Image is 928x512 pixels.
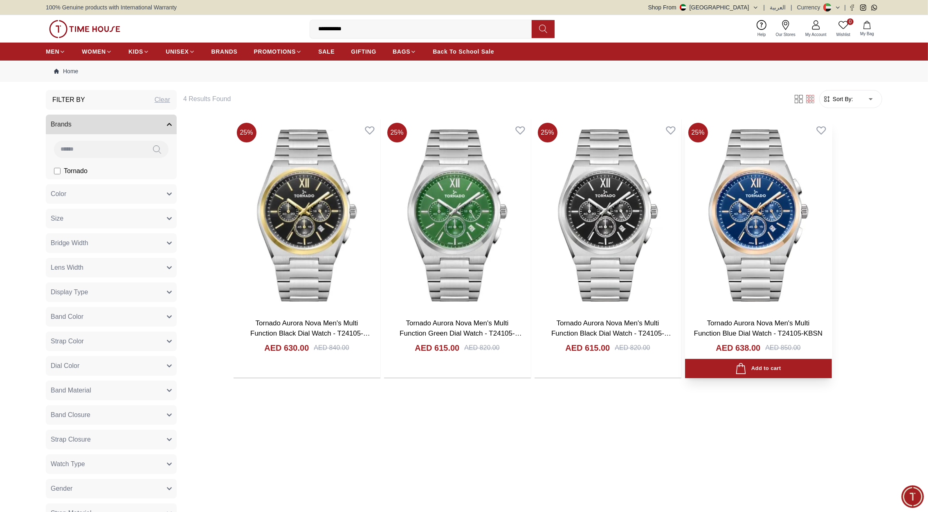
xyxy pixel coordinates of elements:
[183,94,783,104] h6: 4 Results Found
[685,120,832,311] img: Tornado Aurora Nova Men's Multi Function Blue Dial Watch - T24105-KBSN
[46,479,177,498] button: Gender
[46,258,177,277] button: Lens Width
[254,47,296,56] span: PROMOTIONS
[51,336,84,346] span: Strap Color
[109,196,130,202] span: 11:59 AM
[565,342,610,354] h4: AED 615.00
[84,249,157,264] div: Track your Shipment
[770,3,786,11] button: العربية
[400,319,522,348] a: Tornado Aurora Nova Men's Multi Function Green Dial Watch - T24105-SBSH
[393,44,416,59] a: BAGS
[46,381,177,400] button: Band Material
[46,61,882,82] nav: Breadcrumb
[54,67,78,75] a: Home
[51,435,91,444] span: Strap Closure
[538,123,557,142] span: 25 %
[166,47,189,56] span: UNISEX
[857,31,877,37] span: My Bag
[114,211,157,226] div: Exchanges
[855,19,879,38] button: My Bag
[318,44,335,59] a: SALE
[433,44,494,59] a: Back To School Sale
[46,3,177,11] span: 100% Genuine products with International Warranty
[14,173,125,200] span: Hello! I'm your Time House Watches Support Assistant. How can I assist you [DATE]?
[20,211,69,226] div: New Enquiry
[80,230,157,245] div: Nearest Store Locator
[860,5,866,11] a: Instagram
[264,342,309,354] h4: AED 630.00
[82,47,106,56] span: WOMEN
[535,120,681,311] a: Tornado Aurora Nova Men's Multi Function Black Dial Watch - T24105-SBSB
[64,166,88,176] span: Tornado
[85,232,152,242] span: Nearest Store Locator
[735,363,781,374] div: Add to cart
[46,430,177,449] button: Strap Closure
[685,359,832,378] button: Add to cart
[551,319,671,348] a: Tornado Aurora Nova Men's Multi Function Black Dial Watch - T24105-SBSB
[849,5,855,11] a: Facebook
[2,276,162,317] textarea: We are here to help you
[314,343,349,353] div: AED 840.00
[89,251,152,261] span: Track your Shipment
[833,32,854,38] span: Wishlist
[615,343,650,353] div: AED 820.00
[79,214,104,223] span: Services
[51,120,72,129] span: Brands
[16,251,74,261] span: Request a callback
[844,3,846,11] span: |
[51,484,72,494] span: Gender
[694,319,823,338] a: Tornado Aurora Nova Men's Multi Function Blue Dial Watch - T24105-KBSN
[6,6,22,23] em: Back
[680,4,686,11] img: United Arab Emirates
[43,11,137,18] div: [PERSON_NAME]
[46,405,177,425] button: Band Closure
[128,47,143,56] span: KIDS
[415,342,459,354] h4: AED 615.00
[73,211,110,226] div: Services
[82,44,112,59] a: WOMEN
[51,361,79,371] span: Dial Color
[773,32,799,38] span: Our Stores
[25,7,39,21] img: Profile picture of Zoe
[46,209,177,228] button: Size
[51,263,83,273] span: Lens Width
[384,120,531,311] img: Tornado Aurora Nova Men's Multi Function Green Dial Watch - T24105-SBSH
[46,44,65,59] a: MEN
[46,47,59,56] span: MEN
[318,47,335,56] span: SALE
[52,95,85,105] h3: Filter By
[250,319,370,348] a: Tornado Aurora Nova Men's Multi Function Black Dial Watch - T24105-TBSB
[802,32,830,38] span: My Account
[237,123,256,142] span: 25 %
[46,233,177,253] button: Bridge Width
[464,343,499,353] div: AED 820.00
[11,249,79,264] div: Request a callback
[797,3,824,11] div: Currency
[46,115,177,134] button: Brands
[51,287,88,297] span: Display Type
[46,332,177,351] button: Strap Color
[433,47,494,56] span: Back To School Sale
[51,459,85,469] span: Watch Type
[688,123,708,142] span: 25 %
[51,214,63,223] span: Size
[648,3,759,11] button: Shop From[GEOGRAPHIC_DATA]
[54,168,61,174] input: Tornado
[753,18,771,39] a: Help
[716,342,760,354] h4: AED 638.00
[46,282,177,302] button: Display Type
[831,95,853,103] span: Sort By:
[46,184,177,204] button: Color
[351,44,376,59] a: GIFTING
[211,44,238,59] a: BRANDS
[771,18,800,39] a: Our Stores
[754,32,769,38] span: Help
[234,120,380,311] a: Tornado Aurora Nova Men's Multi Function Black Dial Watch - T24105-TBSB
[393,47,410,56] span: BAGS
[119,214,152,223] span: Exchanges
[901,485,924,508] div: Chat Widget
[831,18,855,39] a: 0Wishlist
